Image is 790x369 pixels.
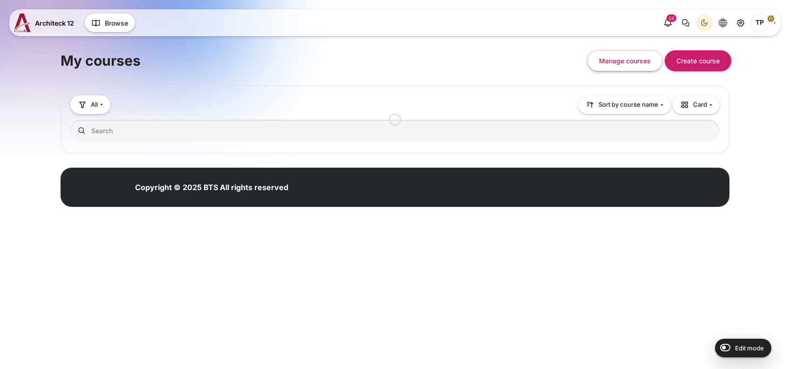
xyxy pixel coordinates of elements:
span: Architeck 12 [35,18,74,28]
a: Site administration [732,14,749,31]
div: Show notification window with 24 new notifications [660,14,676,31]
div: Course overview controls [70,96,720,143]
button: Grouping drop-down menu [70,96,110,114]
span: Card [680,100,707,109]
div: 24 [667,14,676,22]
section: Content [61,27,729,153]
button: Display drop-down menu [673,96,720,114]
a: User menu [750,14,776,32]
button: Browse [85,14,135,32]
button: Light Mode Dark Mode [696,14,713,31]
div: Dark Mode [697,16,711,30]
button: Create course [665,50,731,71]
span: Thanyaphon Pongpaichet [750,14,769,32]
span: Edit mode [735,344,764,352]
button: Sorting drop-down menu [578,96,671,114]
span: Sort by course name [599,100,658,109]
img: A12 [14,14,31,32]
a: A12 A12 Architeck 12 [14,14,78,32]
button: Manage courses [587,50,662,71]
h1: My courses [61,52,141,70]
span: Browse [105,18,128,28]
section: Course overview [61,86,729,153]
button: There are 0 unread conversations [677,14,694,31]
input: Search [70,120,720,142]
button: Languages [715,14,731,31]
span: All [91,100,98,109]
strong: Copyright © 2025 BTS All rights reserved [135,183,288,192]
